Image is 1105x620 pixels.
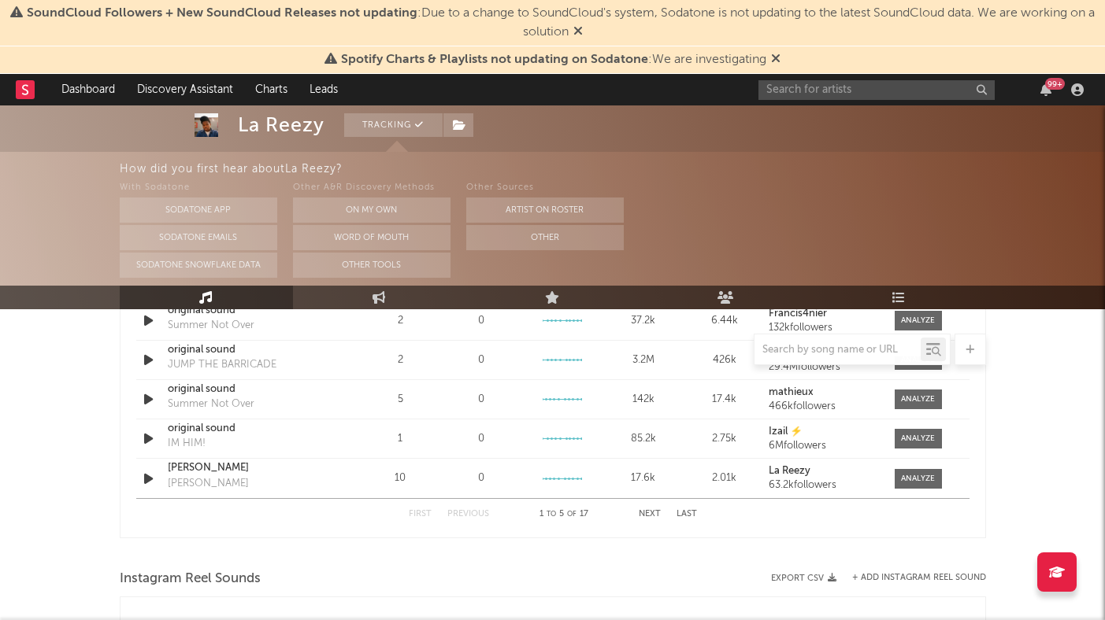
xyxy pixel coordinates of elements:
a: original sound [168,382,332,397]
span: Dismiss [573,26,583,39]
a: Dashboard [50,74,126,105]
span: to [547,511,556,518]
div: 17.4k [688,392,761,408]
button: Previous [447,510,489,519]
button: Artist on Roster [466,197,624,223]
div: 29.4M followers [769,362,878,373]
div: 6.44k [688,313,761,329]
div: 37.2k [606,313,680,329]
input: Search for artists [758,80,995,100]
span: Dismiss [771,54,781,66]
strong: Francis4nier [769,308,827,319]
button: + Add Instagram Reel Sound [852,574,986,582]
a: Charts [244,74,298,105]
div: 1 [364,431,437,447]
a: [PERSON_NAME] [168,460,332,476]
div: 0 [478,392,484,408]
div: 0 [478,431,484,447]
div: 1 5 17 [521,505,607,524]
div: Summer Not Over [168,397,254,412]
button: Tracking [344,113,443,137]
button: Word Of Mouth [293,225,451,250]
div: 0 [478,313,484,329]
div: 0 [478,471,484,486]
button: Last [677,510,697,519]
button: Sodatone App [120,197,277,223]
div: Other Sources [466,179,624,197]
div: 99 + [1045,78,1065,90]
button: Export CSV [771,574,836,583]
div: Summer Not Over [168,318,254,334]
a: mathieux [769,387,878,398]
div: 466k followers [769,401,878,412]
div: 6M followers [769,441,878,452]
div: 2 [364,313,437,329]
span: : Due to a change to SoundCloud's system, Sodatone is not updating to the latest SoundCloud data.... [27,7,1095,39]
div: 63.2k followers [769,480,878,491]
div: La Reezy [238,113,324,137]
div: [PERSON_NAME] [168,476,249,492]
strong: mathieux [769,387,814,397]
span: SoundCloud Followers + New SoundCloud Releases not updating [27,7,417,20]
a: Discovery Assistant [126,74,244,105]
div: 17.6k [606,471,680,486]
button: Other [466,225,624,250]
div: 2.01k [688,471,761,486]
div: IM HIM! [168,436,206,452]
div: 2.75k [688,431,761,447]
button: On My Own [293,197,451,223]
button: Other Tools [293,253,451,278]
a: Izail ⚡️ [769,426,878,437]
div: Other A&R Discovery Methods [293,179,451,197]
button: Sodatone Emails [120,225,277,250]
span: Spotify Charts & Playlists not updating on Sodatone [341,54,648,66]
a: Francis4nier [769,308,878,319]
span: of [567,511,577,518]
button: Sodatone Snowflake Data [120,253,277,278]
span: : We are investigating [341,54,766,66]
span: Instagram Reel Sounds [120,570,261,589]
strong: La Reezy [769,466,810,476]
button: 99+ [1040,83,1051,96]
div: 132k followers [769,323,878,334]
div: + Add Instagram Reel Sound [836,574,986,582]
strong: Izail ⚡️ [769,426,803,437]
div: 10 [364,471,437,486]
button: Next [639,510,661,519]
div: With Sodatone [120,179,277,197]
div: 5 [364,392,437,408]
div: JUMP THE BARRICADE [168,357,276,373]
a: Leads [298,74,349,105]
button: First [409,510,432,519]
div: 142k [606,392,680,408]
input: Search by song name or URL [755,344,921,356]
a: La Reezy [769,466,878,477]
div: 85.2k [606,431,680,447]
a: original sound [168,303,332,319]
a: original sound [168,421,332,437]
